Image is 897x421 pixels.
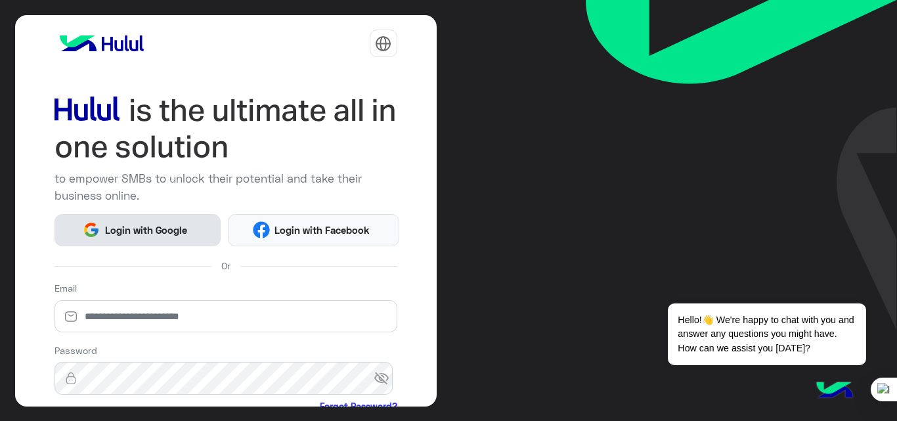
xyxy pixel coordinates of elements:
[55,372,87,385] img: lock
[812,368,858,414] img: hulul-logo.png
[83,221,100,238] img: Google
[55,310,87,323] img: email
[374,366,397,390] span: visibility_off
[270,223,375,238] span: Login with Facebook
[55,281,77,295] label: Email
[221,259,230,273] span: Or
[55,343,97,357] label: Password
[100,223,192,238] span: Login with Google
[55,30,149,56] img: logo
[55,92,397,166] img: hululLoginTitle_EN.svg
[55,214,221,246] button: Login with Google
[320,399,397,413] a: Forgot Password?
[375,35,391,52] img: tab
[253,221,270,238] img: Facebook
[668,303,865,365] span: Hello!👋 We're happy to chat with you and answer any questions you might have. How can we assist y...
[228,214,399,246] button: Login with Facebook
[55,170,397,204] p: to empower SMBs to unlock their potential and take their business online.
